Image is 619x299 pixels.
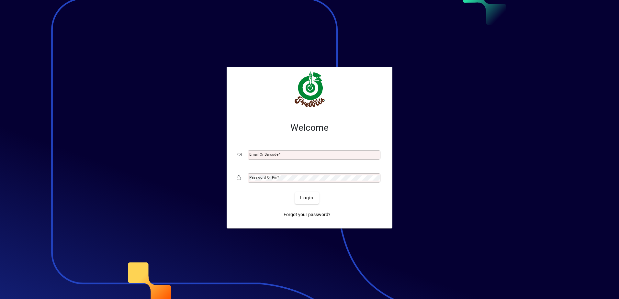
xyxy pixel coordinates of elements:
mat-label: Password or Pin [249,175,277,180]
span: Forgot your password? [284,211,331,218]
h2: Welcome [237,122,382,133]
mat-label: Email or Barcode [249,152,278,157]
span: Login [300,194,313,201]
a: Forgot your password? [281,209,333,221]
button: Login [295,192,319,204]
